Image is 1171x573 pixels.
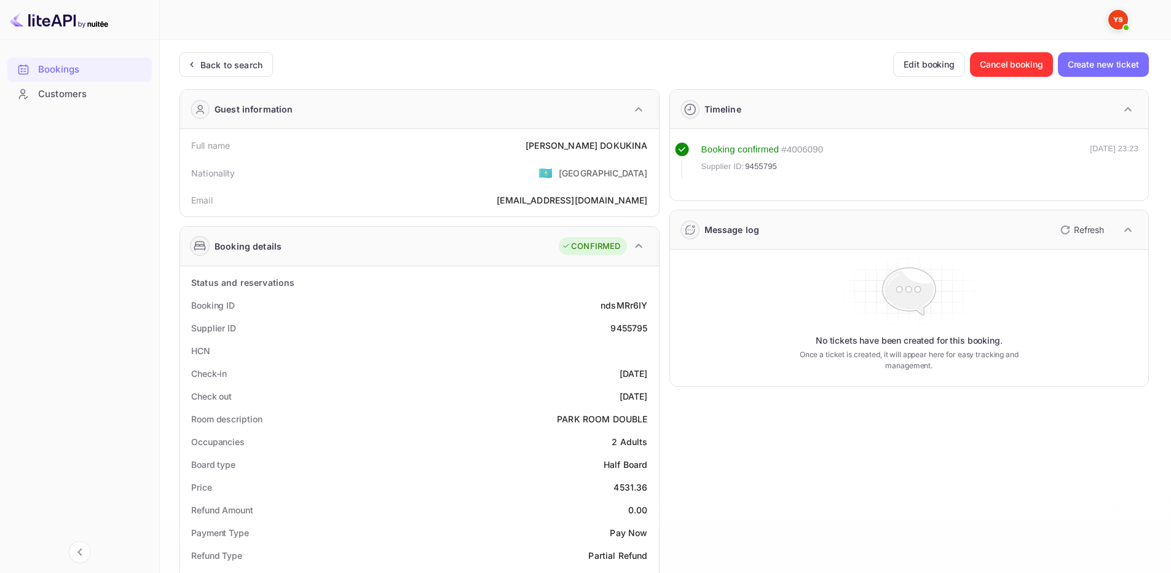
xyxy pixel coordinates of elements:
[7,58,152,81] a: Bookings
[191,344,210,357] div: HCN
[562,240,620,253] div: CONFIRMED
[701,160,744,173] span: Supplier ID:
[559,167,648,180] div: [GEOGRAPHIC_DATA]
[1090,143,1138,178] div: [DATE] 23:23
[7,58,152,82] div: Bookings
[200,58,262,71] div: Back to search
[1053,220,1109,240] button: Refresh
[10,10,108,30] img: LiteAPI logo
[1074,223,1104,236] p: Refresh
[191,481,212,494] div: Price
[604,458,648,471] div: Half Board
[191,194,213,207] div: Email
[781,143,823,157] div: # 4006090
[215,103,293,116] div: Guest information
[620,367,648,380] div: [DATE]
[893,52,965,77] button: Edit booking
[191,504,253,516] div: Refund Amount
[38,87,146,101] div: Customers
[704,223,760,236] div: Message log
[191,390,232,403] div: Check out
[1108,10,1128,30] img: Yandex Support
[620,390,648,403] div: [DATE]
[191,167,235,180] div: Nationality
[613,481,647,494] div: 4531.36
[7,82,152,105] a: Customers
[191,435,245,448] div: Occupancies
[704,103,741,116] div: Timeline
[497,194,647,207] div: [EMAIL_ADDRESS][DOMAIN_NAME]
[970,52,1053,77] button: Cancel booking
[1058,52,1149,77] button: Create new ticket
[191,299,235,312] div: Booking ID
[701,143,779,157] div: Booking confirmed
[588,549,647,562] div: Partial Refund
[191,458,235,471] div: Board type
[780,349,1038,371] p: Once a ticket is created, it will appear here for easy tracking and management.
[610,526,647,539] div: Pay Now
[191,276,294,289] div: Status and reservations
[628,504,648,516] div: 0.00
[601,299,647,312] div: ndsMRr6IY
[557,413,647,425] div: PARK ROOM DOUBLE
[816,334,1003,347] p: No tickets have been created for this booking.
[215,240,282,253] div: Booking details
[7,82,152,106] div: Customers
[191,549,242,562] div: Refund Type
[612,435,647,448] div: 2 Adults
[191,367,227,380] div: Check-in
[538,162,553,184] span: United States
[745,160,777,173] span: 9455795
[191,526,249,539] div: Payment Type
[526,139,647,152] div: [PERSON_NAME] DOKUKINA
[191,139,230,152] div: Full name
[38,63,146,77] div: Bookings
[191,413,262,425] div: Room description
[69,541,91,563] button: Collapse navigation
[610,322,647,334] div: 9455795
[191,322,236,334] div: Supplier ID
